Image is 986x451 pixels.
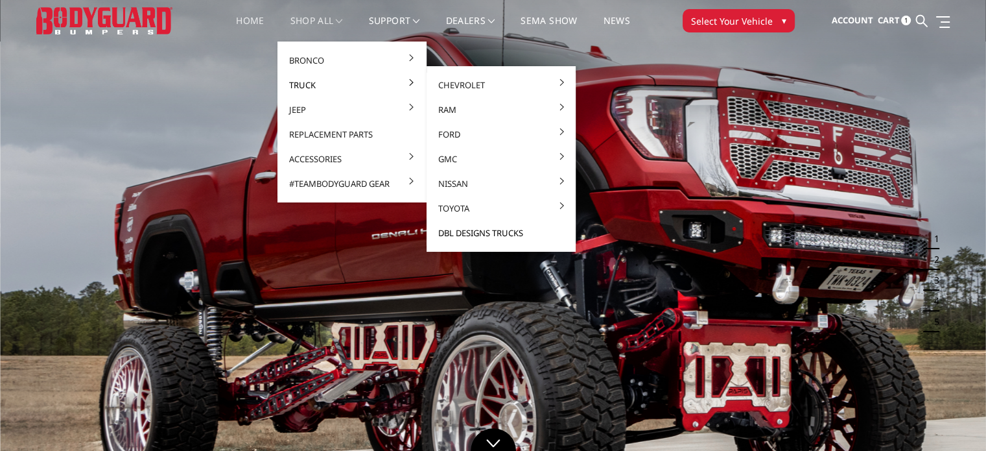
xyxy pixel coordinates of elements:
button: Select Your Vehicle [683,9,795,32]
a: News [603,16,629,42]
a: Chevrolet [432,73,570,97]
a: #TeamBodyguard Gear [283,171,421,196]
a: Cart 1 [877,3,911,38]
button: 5 of 5 [926,311,939,332]
a: Account [831,3,873,38]
a: Ram [432,97,570,122]
a: DBL Designs Trucks [432,221,570,245]
a: Bronco [283,48,421,73]
a: Dealers [446,16,495,42]
a: shop all [290,16,343,42]
span: ▾ [782,14,786,27]
span: Select Your Vehicle [691,14,773,28]
a: SEMA Show [521,16,577,42]
iframe: Chat Widget [921,389,986,451]
a: Nissan [432,171,570,196]
a: GMC [432,147,570,171]
img: BODYGUARD BUMPERS [36,7,172,34]
a: Jeep [283,97,421,122]
button: 4 of 5 [926,291,939,311]
a: Click to Down [471,428,516,451]
span: Cart [877,14,899,26]
a: Home [236,16,264,42]
a: Support [369,16,420,42]
a: Replacement Parts [283,122,421,147]
button: 2 of 5 [926,249,939,270]
a: Ford [432,122,570,147]
span: Account [831,14,873,26]
span: 1 [901,16,911,25]
a: Accessories [283,147,421,171]
a: Toyota [432,196,570,221]
a: Truck [283,73,421,97]
button: 3 of 5 [926,270,939,291]
button: 1 of 5 [926,228,939,249]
